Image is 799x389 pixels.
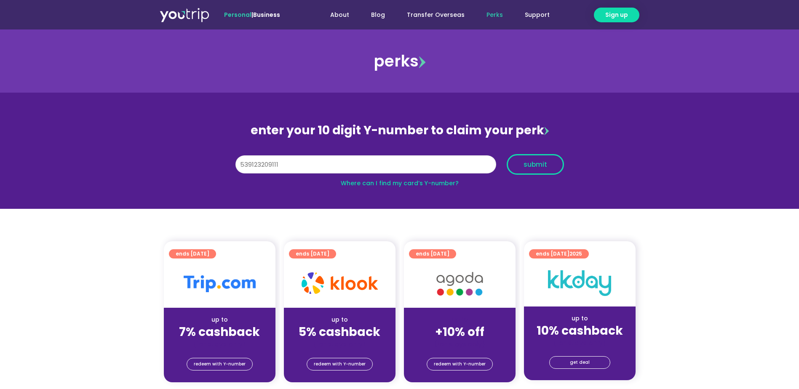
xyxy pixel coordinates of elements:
[314,358,366,370] span: redeem with Y-number
[507,154,564,175] button: submit
[569,250,582,257] span: 2025
[514,7,561,23] a: Support
[299,324,380,340] strong: 5% cashback
[291,315,389,324] div: up to
[531,314,629,323] div: up to
[224,11,251,19] span: Personal
[307,358,373,370] a: redeem with Y-number
[396,7,476,23] a: Transfer Overseas
[594,8,639,22] a: Sign up
[549,356,610,369] a: get deal
[289,249,336,258] a: ends [DATE]
[303,7,561,23] nav: Menu
[536,249,582,258] span: ends [DATE]
[524,161,547,168] span: submit
[416,249,449,258] span: ends [DATE]
[224,11,280,19] span: |
[529,249,589,258] a: ends [DATE]2025
[570,357,590,368] span: get deal
[360,7,396,23] a: Blog
[409,249,456,258] a: ends [DATE]
[411,340,509,349] div: (for stays only)
[179,324,260,340] strong: 7% cashback
[452,315,468,324] span: up to
[231,120,568,141] div: enter your 10 digit Y-number to claim your perk
[427,358,493,370] a: redeem with Y-number
[341,179,459,187] a: Where can I find my card’s Y-number?
[253,11,280,19] a: Business
[605,11,628,19] span: Sign up
[435,324,484,340] strong: +10% off
[296,249,329,258] span: ends [DATE]
[476,7,514,23] a: Perks
[235,154,564,181] form: Y Number
[291,340,389,349] div: (for stays only)
[531,338,629,347] div: (for stays only)
[434,358,486,370] span: redeem with Y-number
[169,249,216,258] a: ends [DATE]
[187,358,253,370] a: redeem with Y-number
[537,322,623,339] strong: 10% cashback
[194,358,246,370] span: redeem with Y-number
[176,249,209,258] span: ends [DATE]
[235,155,496,174] input: 10 digit Y-number (e.g. 8123456789)
[171,340,269,349] div: (for stays only)
[171,315,269,324] div: up to
[319,7,360,23] a: About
